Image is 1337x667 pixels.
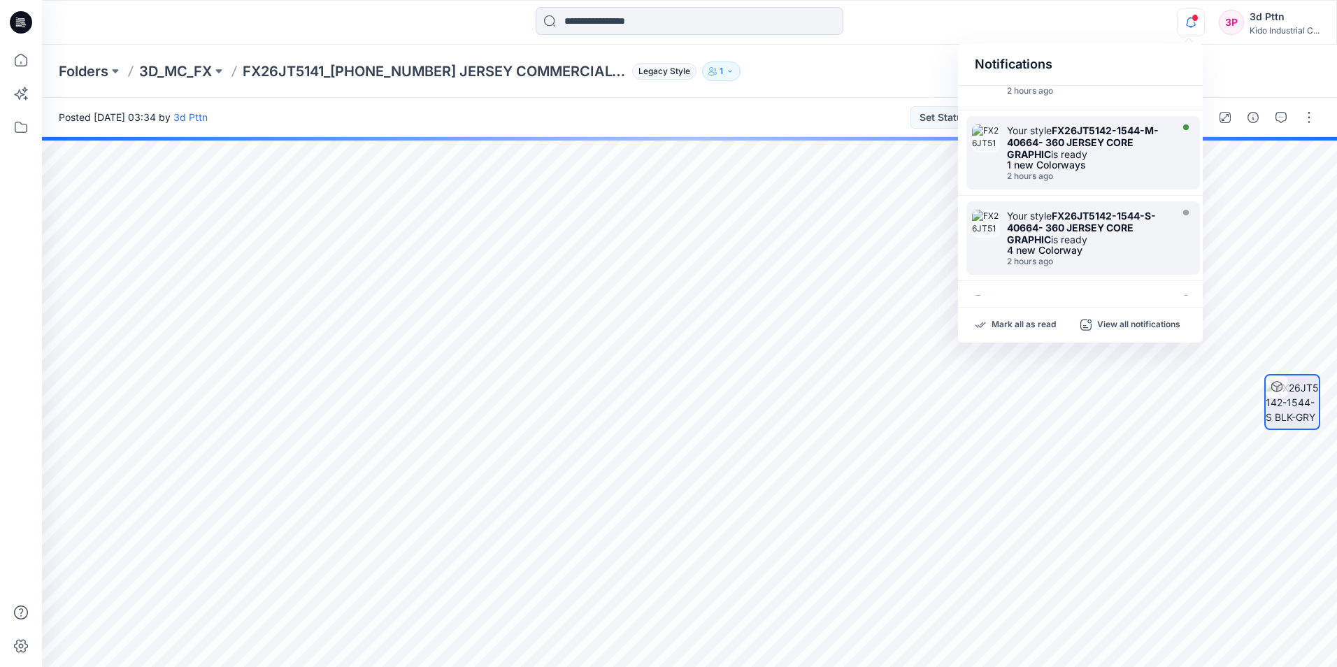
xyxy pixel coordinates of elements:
[1007,124,1168,160] div: Your style is ready
[1007,124,1159,160] strong: FX26JT5142-1544-M-40664- 360 JERSEY CORE GRAPHIC
[972,295,1000,323] img: FX26JT5141_5143-1-
[1007,86,1168,96] div: Wednesday, August 20, 2025 03:39
[243,62,627,81] p: FX26JT5141_[PHONE_NUMBER] JERSEY COMMERCIAL-GRAPHIC
[1219,10,1244,35] div: 3P
[992,319,1056,331] p: Mark all as read
[632,63,696,80] span: Legacy Style
[1007,295,1180,343] div: Your style is ready
[1007,257,1168,266] div: Wednesday, August 20, 2025 03:36
[1007,171,1168,181] div: Wednesday, August 20, 2025 03:37
[1097,319,1180,331] p: View all notifications
[720,64,723,79] p: 1
[1250,25,1320,36] div: Kido Industrial C...
[1250,8,1320,25] div: 3d Pttn
[1242,106,1264,129] button: Details
[1007,245,1168,255] div: 4 new Colorway
[59,110,208,124] span: Posted [DATE] 03:34 by
[1007,160,1168,170] div: 1 new Colorways
[173,111,208,123] a: 3d Pttn
[1266,380,1319,424] img: FX26JT5142-1544-S BLK-GRY
[627,62,696,81] button: Legacy Style
[59,62,108,81] a: Folders
[958,43,1203,86] div: Notifications
[1007,210,1156,245] strong: FX26JT5142-1544-S-40664- 360 JERSEY CORE GRAPHIC
[702,62,741,81] button: 1
[972,210,1000,238] img: FX26JT5142-1544-S
[139,62,212,81] a: 3D_MC_FX
[1007,210,1168,245] div: Your style is ready
[972,124,1000,152] img: FX26JT5142-1544-M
